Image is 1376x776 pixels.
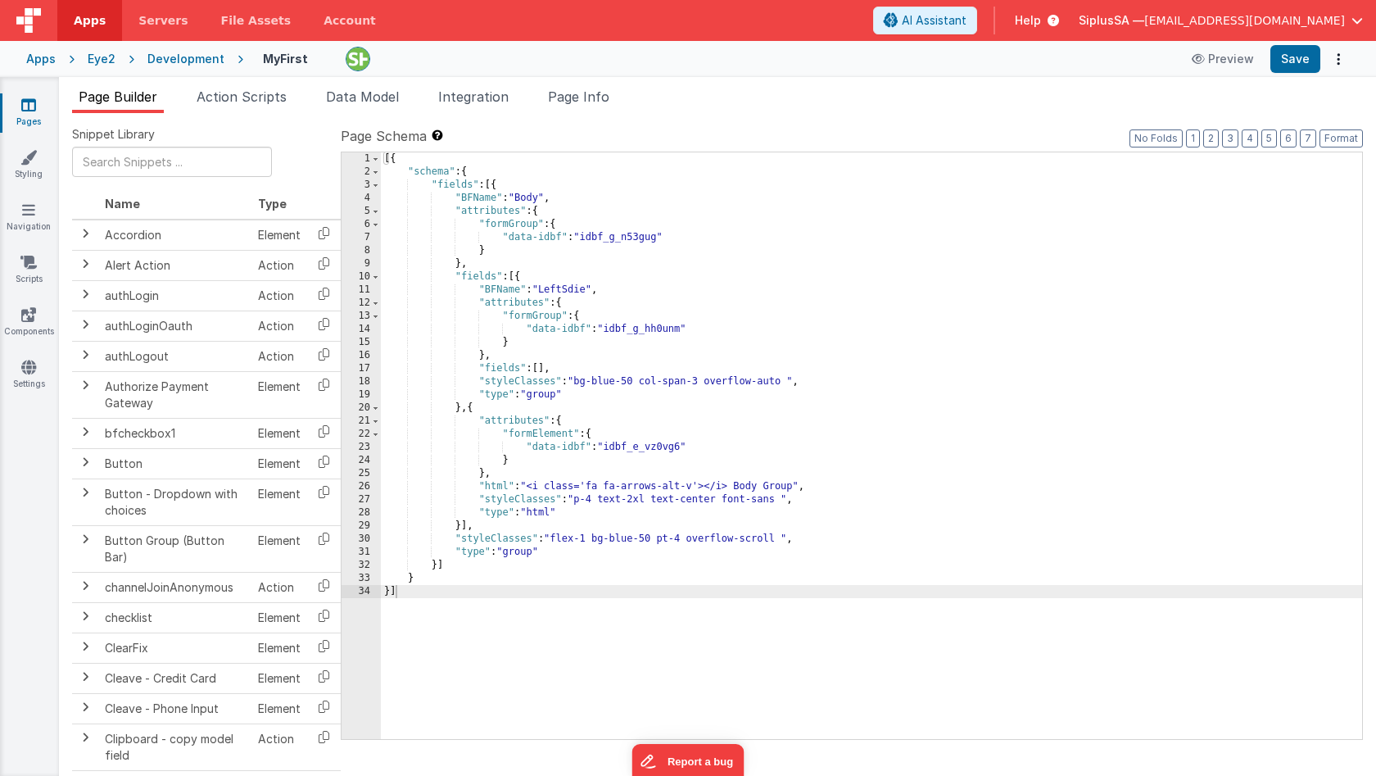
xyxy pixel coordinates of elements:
[98,341,251,371] td: authLogout
[342,559,381,572] div: 32
[342,428,381,441] div: 22
[98,693,251,724] td: Cleave - Phone Input
[342,467,381,480] div: 25
[342,415,381,428] div: 21
[342,362,381,375] div: 17
[902,12,966,29] span: AI Assistant
[438,88,509,105] span: Integration
[342,284,381,297] div: 11
[98,448,251,479] td: Button
[98,418,251,448] td: bfcheckbox1
[72,126,155,143] span: Snippet Library
[342,493,381,506] div: 27
[251,525,307,572] td: Element
[98,633,251,663] td: ClearFix
[342,310,381,323] div: 13
[342,402,381,415] div: 20
[88,51,115,67] div: Eye2
[98,311,251,341] td: authLoginOauth
[98,525,251,572] td: Button Group (Button Bar)
[342,375,381,388] div: 18
[1015,12,1041,29] span: Help
[342,244,381,257] div: 8
[251,633,307,663] td: Element
[251,572,307,602] td: Action
[26,51,56,67] div: Apps
[342,205,381,218] div: 5
[258,197,287,211] span: Type
[251,724,307,770] td: Action
[98,572,251,602] td: channelJoinAnonymous
[98,602,251,633] td: checklist
[873,7,977,34] button: AI Assistant
[251,220,307,251] td: Element
[251,663,307,693] td: Element
[342,218,381,231] div: 6
[342,336,381,349] div: 15
[342,520,381,533] div: 29
[548,88,609,105] span: Page Info
[197,88,287,105] span: Action Scripts
[105,197,140,211] span: Name
[346,48,369,70] img: 03f4c8fd22f9eee00c21fc01fcf07944
[251,418,307,448] td: Element
[342,546,381,559] div: 31
[251,371,307,418] td: Element
[138,12,188,29] span: Servers
[251,341,307,371] td: Action
[74,12,106,29] span: Apps
[221,12,292,29] span: File Assets
[251,250,307,280] td: Action
[342,257,381,270] div: 9
[263,52,308,65] h4: MyFirst
[342,166,381,179] div: 2
[72,147,272,177] input: Search Snippets ...
[98,250,251,280] td: Alert Action
[342,388,381,402] div: 19
[98,479,251,525] td: Button - Dropdown with choices
[342,506,381,520] div: 28
[79,88,157,105] span: Page Builder
[342,192,381,205] div: 4
[342,270,381,284] div: 10
[342,572,381,585] div: 33
[342,533,381,546] div: 30
[342,441,381,454] div: 23
[251,693,307,724] td: Element
[341,126,427,146] span: Page Schema
[251,479,307,525] td: Element
[342,480,381,493] div: 26
[98,371,251,418] td: Authorize Payment Gateway
[342,297,381,310] div: 12
[251,280,307,311] td: Action
[251,602,307,633] td: Element
[342,323,381,336] div: 14
[342,152,381,166] div: 1
[342,349,381,362] div: 16
[251,448,307,479] td: Element
[342,454,381,467] div: 24
[326,88,399,105] span: Data Model
[98,724,251,770] td: Clipboard - copy model field
[98,220,251,251] td: Accordion
[98,663,251,693] td: Cleave - Credit Card
[147,51,224,67] div: Development
[98,280,251,311] td: authLogin
[342,231,381,244] div: 7
[251,311,307,341] td: Action
[342,585,381,598] div: 34
[342,179,381,192] div: 3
